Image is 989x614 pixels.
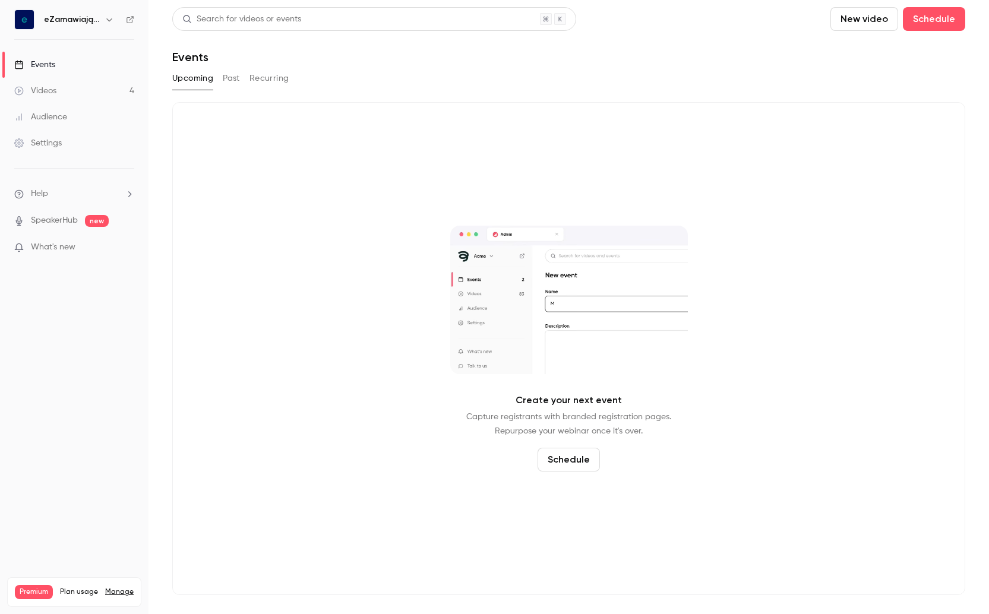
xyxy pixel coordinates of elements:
li: help-dropdown-opener [14,188,134,200]
span: Help [31,188,48,200]
span: Plan usage [60,587,98,597]
h6: eZamawiający [44,14,100,26]
div: Events [14,59,55,71]
span: Premium [15,585,53,599]
button: Recurring [249,69,289,88]
button: Upcoming [172,69,213,88]
div: Audience [14,111,67,123]
button: Past [223,69,240,88]
div: Settings [14,137,62,149]
button: New video [830,7,898,31]
button: Schedule [903,7,965,31]
p: Create your next event [516,393,622,407]
a: SpeakerHub [31,214,78,227]
a: Manage [105,587,134,597]
button: Schedule [538,448,600,471]
span: What's new [31,241,75,254]
span: new [85,215,109,227]
p: Capture registrants with branded registration pages. Repurpose your webinar once it's over. [466,410,671,438]
h1: Events [172,50,208,64]
iframe: Noticeable Trigger [120,242,134,253]
div: Search for videos or events [182,13,301,26]
img: eZamawiający [15,10,34,29]
div: Videos [14,85,56,97]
